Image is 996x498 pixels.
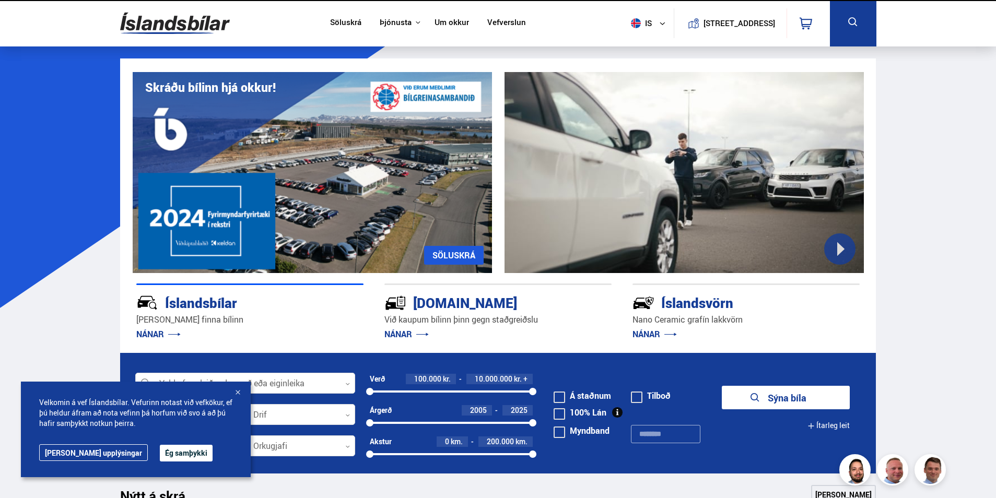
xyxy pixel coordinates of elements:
[435,18,469,29] a: Um okkur
[807,414,850,437] button: Ítarleg leit
[722,386,850,409] button: Sýna bíla
[487,436,514,446] span: 200.000
[384,293,575,311] div: [DOMAIN_NAME]
[160,445,213,461] button: Ég samþykki
[841,456,872,487] img: nhp88E3Fdnt1Opn2.png
[445,436,449,446] span: 0
[554,392,611,400] label: Á staðnum
[631,392,671,400] label: Tilboð
[627,18,653,28] span: is
[475,374,512,384] span: 10.000.000
[487,18,526,29] a: Vefverslun
[470,405,487,415] span: 2005
[514,375,522,383] span: kr.
[515,437,528,446] span: km.
[424,246,484,265] a: SÖLUSKRÁ
[120,6,230,40] img: G0Ugv5HjCgRt.svg
[370,375,385,383] div: Verð
[632,328,677,340] a: NÁNAR
[627,8,674,39] button: is
[916,456,947,487] img: FbJEzSuNWCJXmdc-.webp
[554,408,606,417] label: 100% Lán
[878,456,910,487] img: siFngHWaQ9KaOqBr.png
[136,328,181,340] a: NÁNAR
[631,18,641,28] img: svg+xml;base64,PHN2ZyB4bWxucz0iaHR0cDovL3d3dy53My5vcmcvMjAwMC9zdmciIHdpZHRoPSI1MTIiIGhlaWdodD0iNT...
[370,437,392,446] div: Akstur
[136,293,326,311] div: Íslandsbílar
[380,18,412,28] button: Þjónusta
[39,444,148,461] a: [PERSON_NAME] upplýsingar
[632,293,823,311] div: Íslandsvörn
[384,314,612,326] p: Við kaupum bílinn þinn gegn staðgreiðslu
[39,397,232,429] span: Velkomin á vef Íslandsbílar. Vefurinn notast við vefkökur, ef þú heldur áfram að nota vefinn þá h...
[414,374,441,384] span: 100.000
[384,328,429,340] a: NÁNAR
[708,19,771,28] button: [STREET_ADDRESS]
[136,314,364,326] p: [PERSON_NAME] finna bílinn
[370,406,392,414] div: Árgerð
[523,375,528,383] span: +
[511,405,528,415] span: 2025
[554,426,610,435] label: Myndband
[443,375,451,383] span: kr.
[632,292,654,314] img: -Svtn6bYgwAsiwNX.svg
[451,437,463,446] span: km.
[136,292,158,314] img: JRvxyua_JYH6wB4c.svg
[133,72,492,273] img: eKx6w-_Home_640_.png
[384,292,406,314] img: tr5P-W3DuiFaO7aO.svg
[679,8,781,38] a: [STREET_ADDRESS]
[632,314,860,326] p: Nano Ceramic grafín lakkvörn
[330,18,361,29] a: Söluskrá
[145,80,276,94] h1: Skráðu bílinn hjá okkur!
